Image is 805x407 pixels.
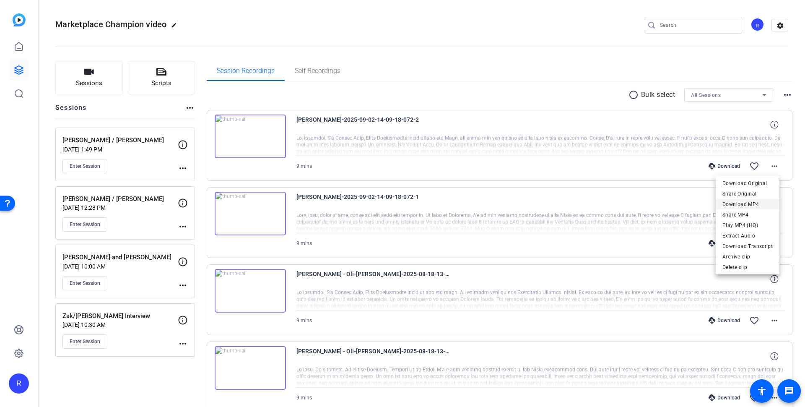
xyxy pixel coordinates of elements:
[722,262,773,272] span: Delete clip
[722,230,773,240] span: Extract Audio
[722,188,773,198] span: Share Original
[722,199,773,209] span: Download MP4
[722,209,773,219] span: Share MP4
[722,251,773,261] span: Archive clip
[722,178,773,188] span: Download Original
[722,220,773,230] span: Play MP4 (HQ)
[722,241,773,251] span: Download Transcript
